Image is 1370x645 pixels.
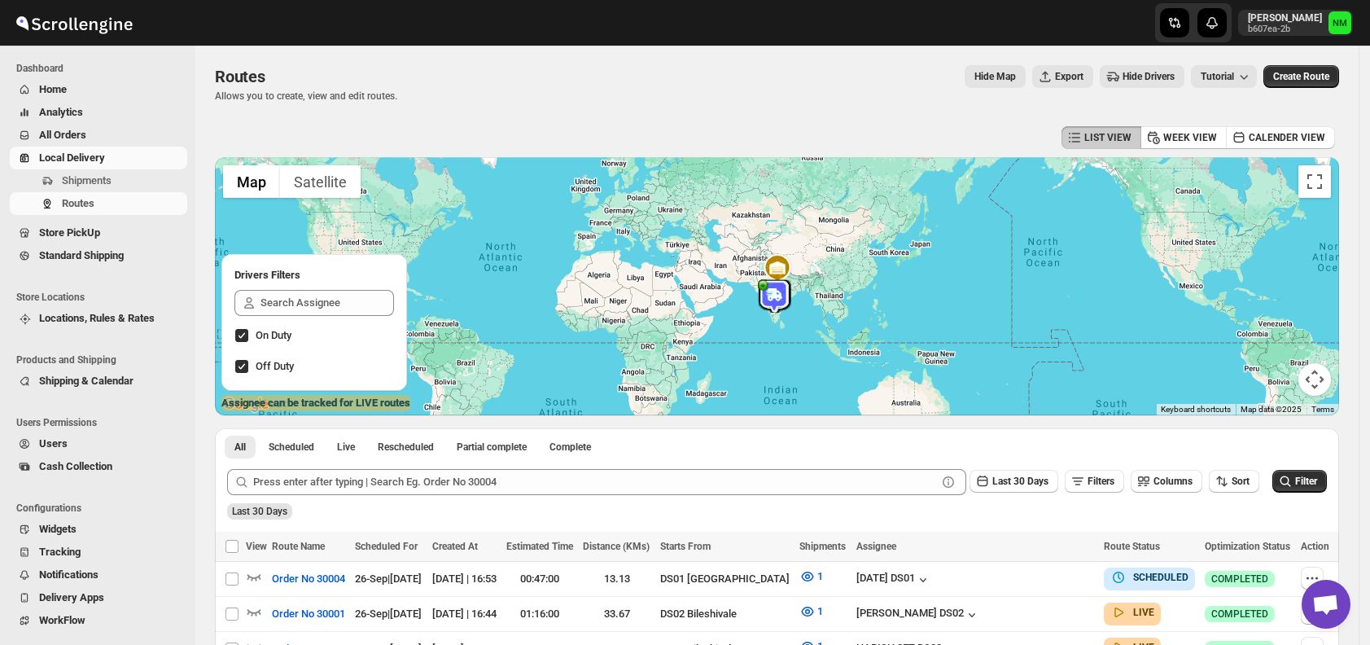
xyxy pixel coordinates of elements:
button: Export [1032,65,1093,88]
span: COMPLETED [1211,573,1268,586]
button: Toggle fullscreen view [1298,165,1331,198]
button: CALENDER VIEW [1226,126,1335,149]
span: Cash Collection [39,460,112,472]
button: Last 30 Days [970,470,1058,493]
button: LIST VIEW [1061,126,1141,149]
span: Notifications [39,568,98,581]
span: Products and Shipping [16,353,187,366]
a: Open this area in Google Maps (opens a new window) [219,394,273,415]
button: Create Route [1263,65,1339,88]
span: Route Status [1104,541,1160,552]
span: Configurations [16,502,187,515]
button: [PERSON_NAME] DS02 [856,607,980,623]
span: Shipments [62,174,112,186]
text: NM [1333,18,1347,29]
span: View [246,541,267,552]
span: Shipping & Calendar [39,375,133,387]
span: Optimization Status [1205,541,1290,552]
button: User menu [1238,10,1353,36]
span: Partial complete [457,441,527,454]
span: WEEK VIEW [1163,131,1217,144]
span: 1 [817,605,823,617]
span: Dashboard [16,62,187,75]
span: Store PickUp [39,226,100,239]
button: Cash Collection [10,455,187,478]
span: Live [337,441,355,454]
span: Order No 30001 [272,606,345,622]
button: Delivery Apps [10,586,187,609]
label: Assignee can be tracked for LIVE routes [221,395,410,411]
div: 00:47:00 [506,571,573,587]
button: Filters [1065,470,1124,493]
span: COMPLETED [1211,608,1268,621]
button: Notifications [10,564,187,586]
span: Complete [549,441,591,454]
button: 1 [790,564,833,590]
span: Scheduled For [355,541,418,552]
button: Order No 30001 [262,601,355,627]
button: All Orders [10,124,187,147]
button: Tracking [10,541,187,564]
button: Show street map [223,165,280,198]
button: Home [10,78,187,101]
button: Columns [1131,470,1202,493]
span: Sort [1232,476,1250,487]
button: Show satellite imagery [280,165,361,198]
button: Shipping & Calendar [10,370,187,393]
span: Order No 30004 [272,571,345,587]
button: WorkFlow [10,609,187,632]
span: Off Duty [256,360,294,372]
span: Last 30 Days [992,476,1048,487]
p: Allows you to create, view and edit routes. [215,90,397,103]
span: Users Permissions [16,416,187,429]
button: 1 [790,599,833,625]
span: WorkFlow [39,614,85,626]
span: Last 30 Days [232,506,287,517]
div: 13.13 [583,571,650,587]
button: Users [10,432,187,455]
button: Analytics [10,101,187,124]
b: SCHEDULED [1133,572,1188,583]
span: Starts From [660,541,711,552]
span: All [234,441,246,454]
button: Sort [1209,470,1259,493]
span: Tutorial [1201,71,1234,82]
span: Rescheduled [378,441,434,454]
span: Estimated Time [506,541,573,552]
input: Search Assignee [260,290,394,316]
b: LIVE [1133,607,1154,618]
span: Store Locations [16,291,187,304]
span: 26-Sep | [DATE] [355,573,422,585]
div: [DATE] | 16:44 [432,606,497,622]
button: Map action label [965,65,1026,88]
button: Shipments [10,169,187,192]
button: Order No 30004 [262,566,355,592]
span: 1 [817,570,823,582]
span: Hide Drivers [1123,70,1175,83]
span: CALENDER VIEW [1249,131,1325,144]
span: All Orders [39,129,86,141]
p: [PERSON_NAME] [1248,11,1322,24]
p: b607ea-2b [1248,24,1322,34]
button: Widgets [10,518,187,541]
span: Locations, Rules & Rates [39,312,155,324]
button: Hide Drivers [1100,65,1184,88]
span: On Duty [256,329,291,341]
button: Locations, Rules & Rates [10,307,187,330]
img: ScrollEngine [13,2,135,43]
span: Home [39,83,67,95]
button: LIVE [1110,604,1154,621]
span: 26-Sep | [DATE] [355,608,422,620]
button: [DATE] DS01 [856,572,931,588]
button: WEEK VIEW [1140,126,1227,149]
span: Users [39,437,68,450]
span: Created At [432,541,478,552]
span: Delivery Apps [39,591,104,603]
span: Local Delivery [39,151,105,164]
div: 01:16:00 [506,606,573,622]
span: Routes [62,197,94,209]
span: Filters [1088,476,1114,487]
span: Scheduled [269,441,314,454]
